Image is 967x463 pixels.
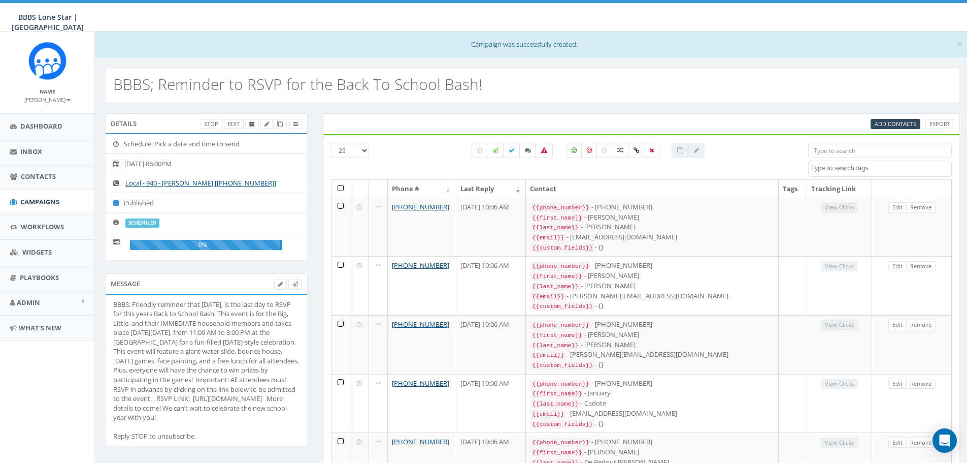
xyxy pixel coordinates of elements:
[888,320,907,330] a: Edit
[277,120,283,128] span: Clone Campaign
[12,12,84,32] span: BBBS Lone Star | [GEOGRAPHIC_DATA]
[456,315,526,374] td: [DATE] 10:06 AM
[392,320,449,329] a: [PHONE_NUMBER]
[644,143,659,158] label: Removed
[392,437,449,446] a: [PHONE_NUMBER]
[224,119,244,130] a: Edit
[530,242,774,253] div: - {}
[530,233,566,242] code: {{email}}
[530,331,584,340] code: {{first_name}}
[113,200,124,206] i: Published
[21,222,64,231] span: Workflows
[956,39,962,49] button: Close
[130,240,282,250] div: 0%
[530,398,774,409] div: - Cadote
[530,341,580,350] code: {{last_name}}
[530,272,584,281] code: {{first_name}}
[456,374,526,433] td: [DATE] 10:06 AM
[530,321,591,330] code: {{phone_number}}
[906,261,936,272] a: Remove
[530,389,584,398] code: {{first_name}}
[530,212,774,223] div: - [PERSON_NAME]
[17,298,40,307] span: Admin
[28,42,66,80] img: Rally_Corp_Icon_1.png
[628,143,645,158] label: Link Clicked
[925,119,954,130] a: Export
[530,419,774,429] div: - {}
[888,261,907,272] a: Edit
[530,320,774,330] div: - [PHONE_NUMBER]
[530,340,774,350] div: - [PERSON_NAME]
[530,420,594,429] code: {{custom_fields}}
[906,320,936,330] a: Remove
[530,380,591,389] code: {{phone_number}}
[956,37,962,51] span: ×
[530,302,594,311] code: {{custom_fields}}
[530,448,584,457] code: {{first_name}}
[530,243,594,253] code: {{custom_fields}}
[530,351,566,360] code: {{email}}
[530,202,774,212] div: - [PHONE_NUMBER]
[530,271,774,281] div: - [PERSON_NAME]
[456,180,526,198] th: Last Reply: activate to sort column ascending
[20,121,62,131] span: Dashboard
[779,180,807,198] th: Tags
[456,198,526,257] td: [DATE] 10:06 AM
[22,248,52,257] span: Widgets
[811,164,951,173] textarea: Search
[472,143,488,158] label: Pending
[24,96,71,103] small: [PERSON_NAME]
[807,180,872,198] th: Tracking Link
[21,172,56,181] span: Contacts
[530,281,774,291] div: - [PERSON_NAME]
[530,222,774,232] div: - [PERSON_NAME]
[906,379,936,389] a: Remove
[503,143,520,158] label: Delivered
[530,447,774,457] div: - [PERSON_NAME]
[875,120,916,128] span: Add Contacts
[530,223,580,232] code: {{last_name}}
[906,438,936,448] a: Remove
[456,256,526,315] td: [DATE] 10:06 AM
[293,120,298,128] span: View Campaign Delivery Statistics
[871,119,920,130] a: Add Contacts
[906,202,936,213] a: Remove
[530,410,566,419] code: {{email}}
[105,113,308,134] div: Details
[392,261,449,270] a: [PHONE_NUMBER]
[581,143,597,158] label: Negative
[20,197,59,206] span: Campaigns
[530,379,774,389] div: - [PHONE_NUMBER]
[530,388,774,398] div: - January
[20,273,59,282] span: Playbooks
[530,399,580,409] code: {{last_name}}
[530,232,774,242] div: - [EMAIL_ADDRESS][DOMAIN_NAME]
[888,438,907,448] a: Edit
[888,202,907,213] a: Edit
[530,350,774,360] div: - [PERSON_NAME][EMAIL_ADDRESS][DOMAIN_NAME]
[530,291,774,301] div: - [PERSON_NAME][EMAIL_ADDRESS][DOMAIN_NAME]
[19,323,61,332] span: What's New
[278,280,283,288] span: Edit Campaign Body
[392,379,449,388] a: [PHONE_NUMBER]
[530,437,774,447] div: - [PHONE_NUMBER]
[596,143,613,158] label: Neutral
[808,143,952,158] input: Type to search
[875,120,916,128] span: CSV files only
[530,361,594,370] code: {{custom_fields}}
[125,178,276,188] a: Local - 940 - [PERSON_NAME] [[PHONE_NUMBER]]
[530,438,591,447] code: {{phone_number}}
[530,282,580,291] code: {{last_name}}
[113,76,482,92] h2: BBBS; Reminder to RSVP for the Back To School Bash!
[40,88,55,95] small: Name
[113,141,124,147] i: Schedule: Pick a date and time to send
[292,280,298,288] span: Send Test Message
[530,292,566,301] code: {{email}}
[530,261,774,271] div: - [PHONE_NUMBER]
[530,409,774,419] div: - [EMAIL_ADDRESS][DOMAIN_NAME]
[106,134,307,154] li: Schedule: Pick a date and time to send
[249,120,255,128] span: Archive Campaign
[106,193,307,213] li: Published
[536,143,553,158] label: Bounced
[20,147,42,156] span: Inbox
